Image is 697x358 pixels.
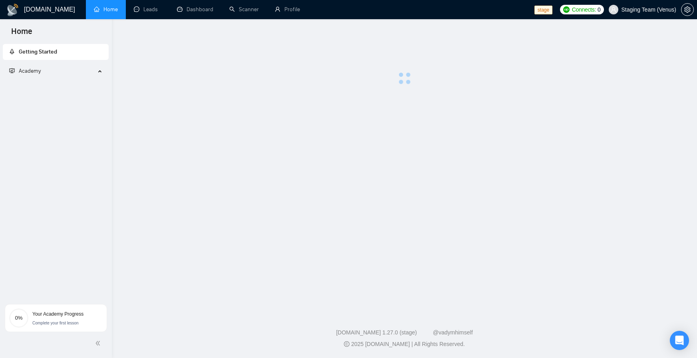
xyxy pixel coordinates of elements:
[134,6,161,13] a: messageLeads
[19,68,41,74] span: Academy
[433,329,473,336] a: @vadymhimself
[5,26,39,42] span: Home
[177,6,213,13] a: dashboardDashboard
[344,341,349,347] span: copyright
[611,7,616,12] span: user
[229,6,259,13] a: searchScanner
[32,321,79,325] span: Complete your first lesson
[32,311,83,317] span: Your Academy Progress
[572,5,596,14] span: Connects:
[9,68,41,74] span: Academy
[9,315,28,320] span: 0%
[336,329,417,336] a: [DOMAIN_NAME] 1.27.0 (stage)
[3,44,109,60] li: Getting Started
[6,4,19,16] img: logo
[118,340,691,348] div: 2025 [DOMAIN_NAME] | All Rights Reserved.
[563,6,570,13] img: upwork-logo.png
[670,331,689,350] div: Open Intercom Messenger
[95,339,103,347] span: double-left
[94,6,118,13] a: homeHome
[275,6,300,13] a: userProfile
[534,6,552,14] span: stage
[9,49,15,54] span: rocket
[681,6,694,13] a: setting
[598,5,601,14] span: 0
[9,68,15,74] span: fund-projection-screen
[19,48,57,55] span: Getting Started
[681,6,693,13] span: setting
[681,3,694,16] button: setting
